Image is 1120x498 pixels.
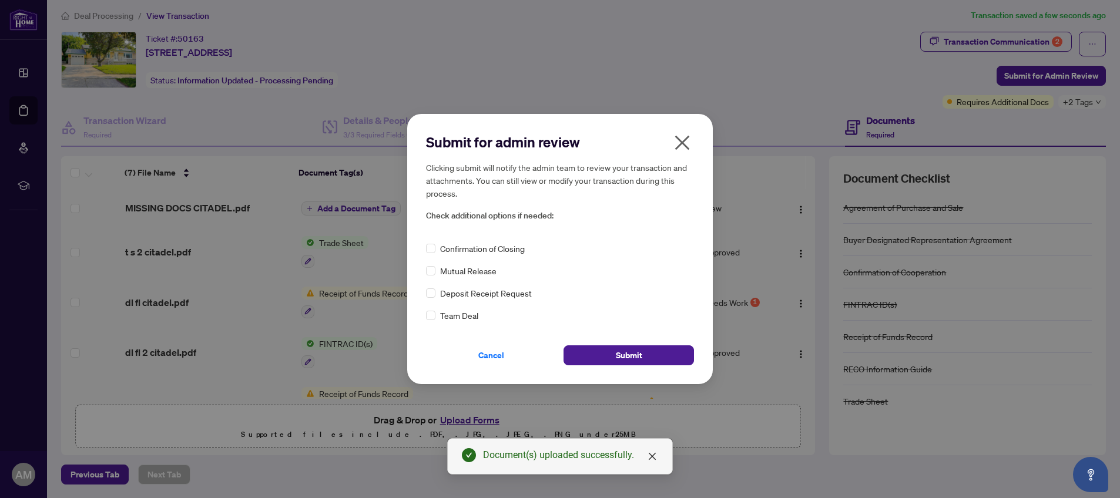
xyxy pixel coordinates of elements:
span: check-circle [462,448,476,462]
span: Confirmation of Closing [440,242,525,255]
h5: Clicking submit will notify the admin team to review your transaction and attachments. You can st... [426,161,694,200]
button: Cancel [426,345,556,365]
span: Team Deal [440,309,478,322]
button: Submit [564,345,694,365]
div: Document(s) uploaded successfully. [483,448,658,462]
span: Submit [616,346,642,365]
span: Check additional options if needed: [426,209,694,223]
span: Deposit Receipt Request [440,287,532,300]
span: Cancel [478,346,504,365]
span: close [673,133,692,152]
h2: Submit for admin review [426,133,694,152]
button: Open asap [1073,457,1108,492]
a: Close [646,450,659,463]
span: close [648,452,657,461]
span: Mutual Release [440,264,497,277]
